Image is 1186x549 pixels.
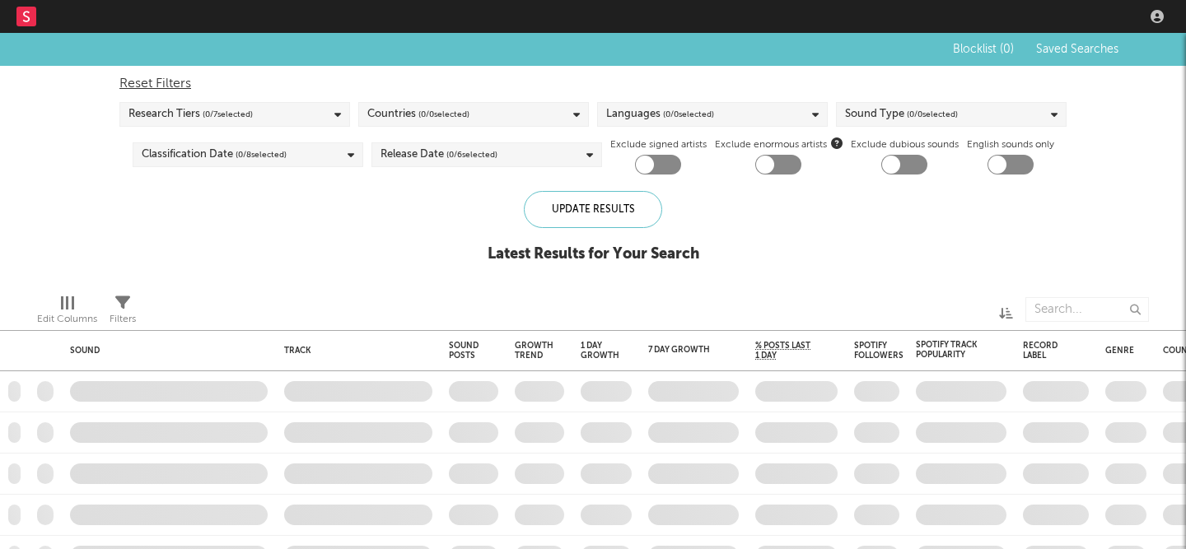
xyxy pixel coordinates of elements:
div: Growth Trend [515,341,556,361]
div: Track [284,346,424,356]
span: Blocklist [953,44,1014,55]
label: English sounds only [967,135,1054,155]
div: Edit Columns [37,289,97,337]
button: Exclude enormous artists [831,135,843,151]
label: Exclude signed artists [610,135,707,155]
div: Genre [1105,346,1134,356]
span: ( 0 / 0 selected) [663,105,714,124]
span: ( 0 / 6 selected) [446,145,497,165]
div: Filters [110,309,136,329]
button: Saved Searches [1031,43,1122,56]
div: Filters [110,289,136,337]
span: Exclude enormous artists [715,135,843,155]
label: Exclude dubious sounds [851,135,959,155]
div: Update Results [524,191,662,228]
span: ( 0 / 0 selected) [418,105,469,124]
div: Sound Type [845,105,958,124]
div: Languages [606,105,714,124]
span: % Posts Last 1 Day [755,341,813,361]
input: Search... [1025,297,1149,322]
div: Sound Posts [449,341,479,361]
span: ( 0 / 8 selected) [236,145,287,165]
div: Record Label [1023,341,1064,361]
div: Edit Columns [37,309,97,329]
div: Release Date [381,145,497,165]
div: 7 Day Growth [648,345,714,355]
div: Research Tiers [128,105,253,124]
div: Latest Results for Your Search [488,244,699,264]
span: Saved Searches [1036,44,1122,55]
div: Spotify Track Popularity [916,340,982,360]
div: Sound [70,346,259,356]
div: Spotify Followers [854,341,904,361]
span: ( 0 ) [1000,44,1014,55]
div: Reset Filters [119,74,1067,94]
span: ( 0 / 7 selected) [203,105,253,124]
div: Classification Date [142,145,287,165]
div: 1 Day Growth [581,341,619,361]
span: ( 0 / 0 selected) [907,105,958,124]
div: Countries [367,105,469,124]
